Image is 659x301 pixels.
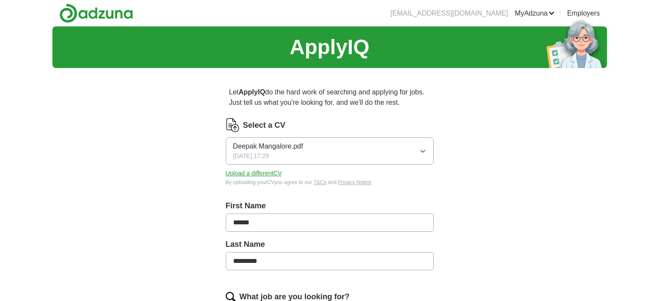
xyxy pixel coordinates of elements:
a: Privacy Notice [338,179,371,185]
div: By uploading your CV you agree to our and . [226,178,434,186]
label: Last Name [226,239,434,250]
img: CV Icon [226,118,240,132]
button: Upload a differentCV [226,169,282,178]
a: T&Cs [313,179,326,185]
label: Select a CV [243,120,286,131]
a: MyAdzuna [515,8,555,19]
strong: ApplyIQ [239,88,265,96]
label: First Name [226,200,434,212]
a: Employers [567,8,600,19]
span: Deepak Mangalore.pdf [233,141,303,152]
button: Deepak Mangalore.pdf[DATE] 17:29 [226,137,434,165]
img: Adzuna logo [59,3,133,23]
h1: ApplyIQ [289,32,369,63]
p: Let do the hard work of searching and applying for jobs. Just tell us what you're looking for, an... [226,84,434,111]
span: [DATE] 17:29 [233,152,269,161]
li: [EMAIL_ADDRESS][DOMAIN_NAME] [390,8,508,19]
